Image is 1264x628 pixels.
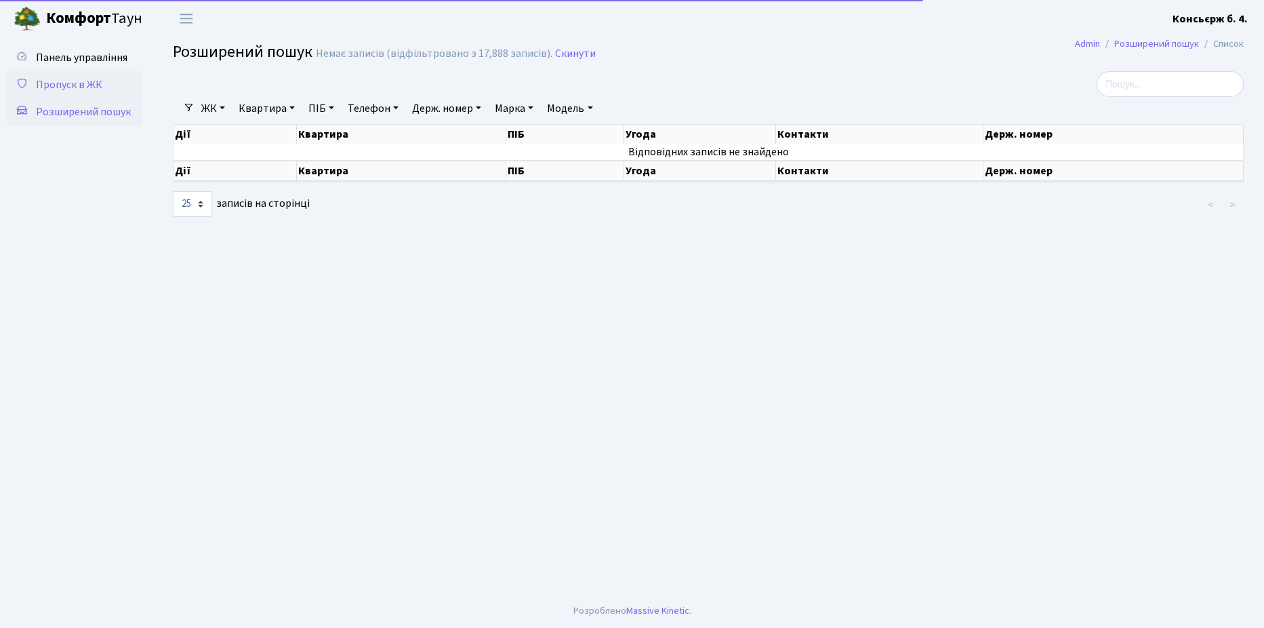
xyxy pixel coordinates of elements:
[233,97,300,120] a: Квартира
[174,125,297,144] th: Дії
[7,44,142,71] a: Панель управління
[624,161,776,181] th: Угода
[36,50,127,65] span: Панель управління
[555,47,596,60] a: Скинути
[542,97,598,120] a: Модель
[983,125,1244,144] th: Держ. номер
[776,125,984,144] th: Контакти
[1097,71,1244,97] input: Пошук...
[173,191,310,217] label: записів на сторінці
[1075,37,1100,51] a: Admin
[316,47,552,60] div: Немає записів (відфільтровано з 17,888 записів).
[776,161,984,181] th: Контакти
[1173,11,1248,27] a: Консьєрж б. 4.
[174,144,1244,160] td: Відповідних записів не знайдено
[506,161,624,181] th: ПІБ
[297,161,506,181] th: Квартира
[1173,12,1248,26] b: Консьєрж б. 4.
[1199,37,1244,52] li: Список
[174,161,297,181] th: Дії
[1114,37,1199,51] a: Розширений пошук
[46,7,111,29] b: Комфорт
[626,604,689,618] a: Massive Kinetic
[173,40,312,64] span: Розширений пошук
[303,97,340,120] a: ПІБ
[1055,30,1264,58] nav: breadcrumb
[624,125,776,144] th: Угода
[169,7,203,30] button: Переключити навігацію
[489,97,539,120] a: Марка
[342,97,404,120] a: Телефон
[173,191,212,217] select: записів на сторінці
[7,71,142,98] a: Пропуск в ЖК
[297,125,506,144] th: Квартира
[7,98,142,125] a: Розширений пошук
[46,7,142,31] span: Таун
[196,97,230,120] a: ЖК
[573,604,691,619] div: Розроблено .
[36,77,102,92] span: Пропуск в ЖК
[36,104,131,119] span: Розширений пошук
[983,161,1244,181] th: Держ. номер
[407,97,487,120] a: Держ. номер
[14,5,41,33] img: logo.png
[506,125,624,144] th: ПІБ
